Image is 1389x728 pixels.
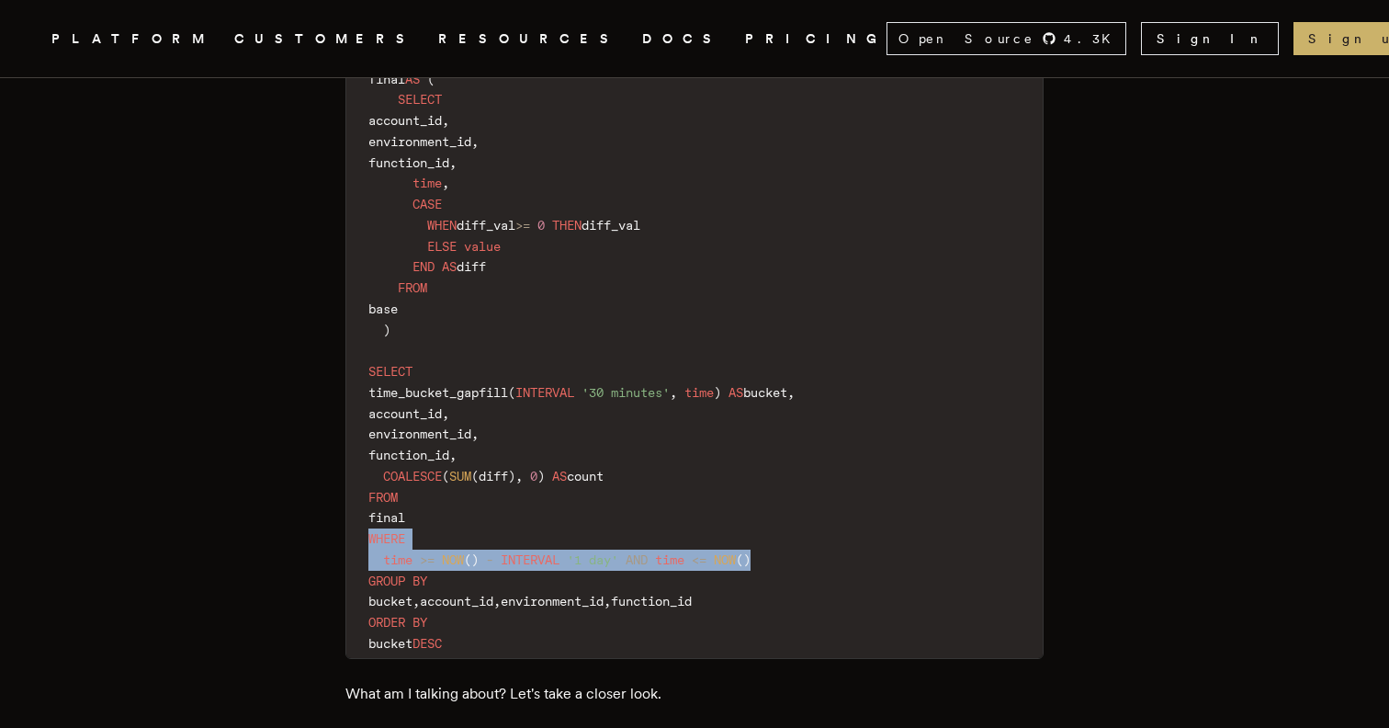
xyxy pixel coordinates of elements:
[501,594,604,609] span: environment_id
[420,594,493,609] span: account_id
[787,385,795,400] span: ,
[368,134,471,149] span: environment_id
[471,134,479,149] span: ,
[368,510,405,525] span: final
[743,385,787,400] span: bucket
[743,552,751,567] span: )
[655,552,684,567] span: time
[368,615,405,630] span: ORDER
[515,385,574,400] span: INTERVAL
[604,594,611,609] span: ,
[626,552,648,567] span: AND
[368,594,412,609] span: bucket
[567,469,604,483] span: count
[51,28,212,51] button: PLATFORM
[412,176,442,190] span: time
[234,28,416,51] a: CUSTOMERS
[501,552,559,567] span: INTERVAL
[736,552,743,567] span: (
[464,552,471,567] span: (
[420,552,435,567] span: >=
[449,448,457,462] span: ,
[508,385,515,400] span: (
[692,552,706,567] span: <=
[398,280,427,295] span: FROM
[611,594,692,609] span: function_id
[383,552,412,567] span: time
[442,469,449,483] span: (
[427,239,457,254] span: ELSE
[442,259,457,274] span: AS
[368,364,412,379] span: SELECT
[368,490,398,505] span: FROM
[493,594,501,609] span: ,
[898,29,1034,48] span: Open Source
[714,385,721,400] span: )
[515,218,530,233] span: >=
[412,259,435,274] span: END
[368,72,405,86] span: final
[449,469,471,483] span: SUM
[383,469,442,483] span: COALESCE
[582,218,640,233] span: diff_val
[728,385,743,400] span: AS
[442,113,449,128] span: ,
[368,574,405,588] span: GROUP
[368,155,449,170] span: function_id
[684,385,714,400] span: time
[486,552,493,567] span: -
[368,385,508,400] span: time_bucket_gapfill
[471,469,479,483] span: (
[1064,29,1122,48] span: 4.3 K
[405,72,420,86] span: AS
[345,681,1044,707] p: What am I talking about? Let's take a closer look.
[537,469,545,483] span: )
[368,427,471,441] span: environment_id
[457,259,486,274] span: diff
[368,301,398,316] span: base
[471,552,479,567] span: )
[427,72,435,86] span: (
[398,92,442,107] span: SELECT
[368,531,405,546] span: WHERE
[442,176,449,190] span: ,
[479,469,508,483] span: diff
[567,552,618,567] span: '1 day'
[412,197,442,211] span: CASE
[449,155,457,170] span: ,
[457,218,515,233] span: diff_val
[464,239,501,254] span: value
[383,323,390,337] span: )
[1141,22,1279,55] a: Sign In
[412,615,427,630] span: BY
[368,636,412,651] span: bucket
[530,469,537,483] span: 0
[670,385,677,400] span: ,
[745,28,886,51] a: PRICING
[537,218,545,233] span: 0
[368,406,442,421] span: account_id
[412,574,427,588] span: BY
[714,552,736,567] span: NOW
[368,448,449,462] span: function_id
[438,28,620,51] button: RESOURCES
[642,28,723,51] a: DOCS
[427,218,457,233] span: WHEN
[508,469,515,483] span: )
[471,427,479,441] span: ,
[515,469,523,483] span: ,
[582,385,670,400] span: '30 minutes'
[552,469,567,483] span: AS
[442,552,464,567] span: NOW
[442,406,449,421] span: ,
[412,636,442,651] span: DESC
[412,594,420,609] span: ,
[368,113,442,128] span: account_id
[552,218,582,233] span: THEN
